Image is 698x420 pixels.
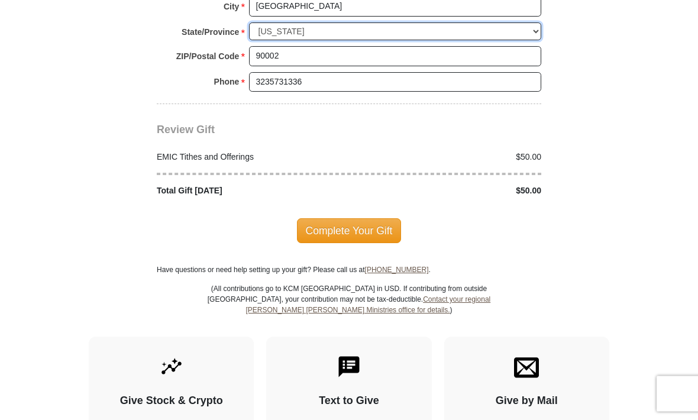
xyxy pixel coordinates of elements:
strong: ZIP/Postal Code [176,49,240,65]
h4: Give by Mail [465,395,589,408]
img: text-to-give.svg [337,355,361,380]
div: Total Gift [DATE] [151,185,350,198]
span: Review Gift [157,124,215,136]
p: (All contributions go to KCM [GEOGRAPHIC_DATA] in USD. If contributing from outside [GEOGRAPHIC_D... [207,284,491,337]
div: $50.00 [349,151,548,164]
a: [PHONE_NUMBER] [365,266,429,274]
img: give-by-stock.svg [159,355,184,380]
h4: Text to Give [287,395,411,408]
span: Complete Your Gift [297,219,402,244]
h4: Give Stock & Crypto [109,395,233,408]
div: EMIC Tithes and Offerings [151,151,350,164]
img: envelope.svg [514,355,539,380]
div: $50.00 [349,185,548,198]
strong: Phone [214,74,240,91]
strong: State/Province [182,24,239,41]
p: Have questions or need help setting up your gift? Please call us at . [157,265,541,276]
